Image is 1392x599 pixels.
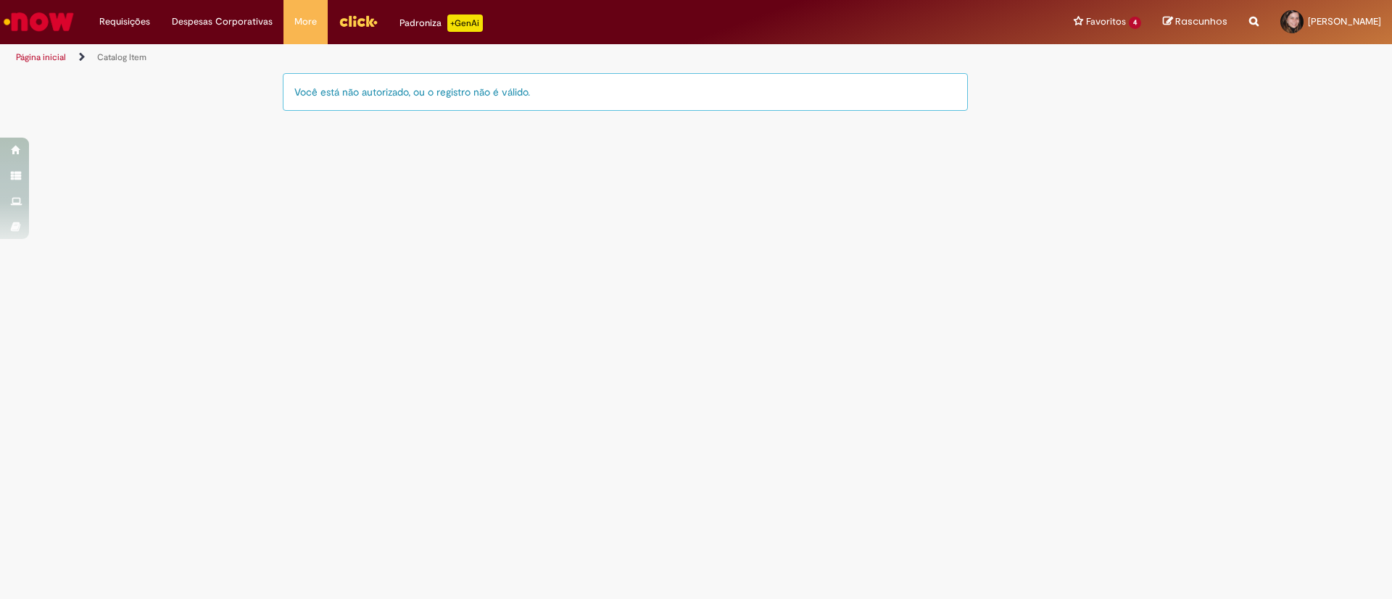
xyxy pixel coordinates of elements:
div: Você está não autorizado, ou o registro não é válido. [283,73,968,111]
div: Padroniza [399,14,483,32]
a: Rascunhos [1163,15,1227,29]
span: Despesas Corporativas [172,14,273,29]
ul: Trilhas de página [11,44,917,71]
span: More [294,14,317,29]
img: ServiceNow [1,7,76,36]
span: Rascunhos [1175,14,1227,28]
p: +GenAi [447,14,483,32]
img: click_logo_yellow_360x200.png [339,10,378,32]
span: 4 [1129,17,1141,29]
a: Catalog Item [97,51,146,63]
span: Requisições [99,14,150,29]
span: Favoritos [1086,14,1126,29]
span: [PERSON_NAME] [1308,15,1381,28]
a: Página inicial [16,51,66,63]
